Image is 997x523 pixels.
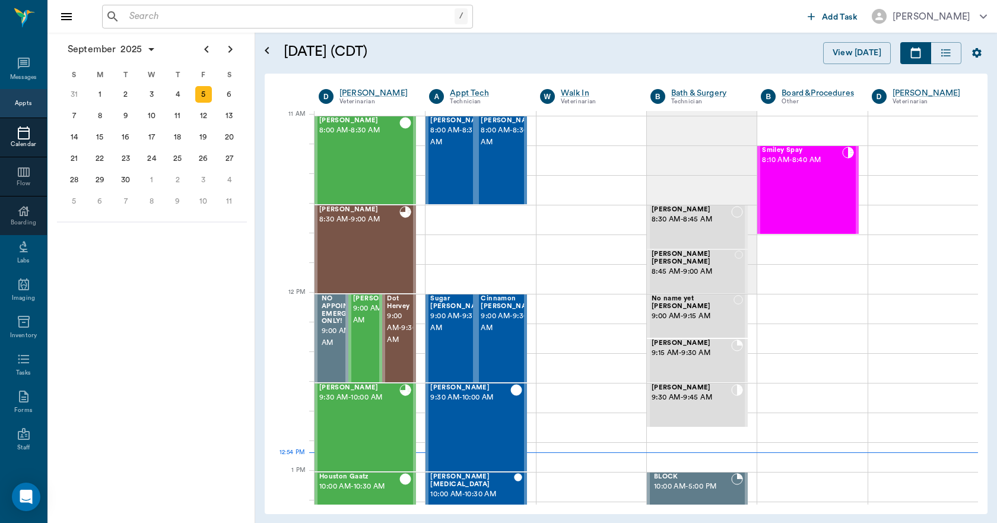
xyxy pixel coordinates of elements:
[671,87,743,99] a: Bath & Surgery
[91,107,108,124] div: Monday, September 8, 2025
[893,87,964,99] div: [PERSON_NAME]
[66,172,82,188] div: Sunday, September 28, 2025
[144,107,160,124] div: Wednesday, September 10, 2025
[893,97,964,107] div: Veterinarian
[455,8,468,24] div: /
[15,99,31,108] div: Appts
[654,473,731,481] span: BLOCK
[319,125,399,137] span: 8:00 AM - 8:30 AM
[561,97,633,107] div: Veterinarian
[823,42,891,64] button: View [DATE]
[647,249,748,294] div: NOT_CONFIRMED, 8:45 AM - 9:00 AM
[430,384,510,392] span: [PERSON_NAME]
[319,206,399,214] span: [PERSON_NAME]
[430,310,490,334] span: 9:00 AM - 9:30 AM
[218,37,242,61] button: Next page
[61,66,87,84] div: S
[762,147,842,154] span: Smiley Spay
[561,87,633,99] div: Walk In
[319,384,399,392] span: [PERSON_NAME]
[481,117,540,125] span: [PERSON_NAME]
[55,5,78,28] button: Close drawer
[125,8,455,25] input: Search
[652,392,731,404] span: 9:30 AM - 9:45 AM
[652,266,735,278] span: 8:45 AM - 9:00 AM
[430,392,510,404] span: 9:30 AM - 10:00 AM
[481,125,540,148] span: 8:00 AM - 8:30 AM
[66,86,82,103] div: Sunday, August 31, 2025
[319,117,399,125] span: [PERSON_NAME]
[164,66,190,84] div: T
[169,129,186,145] div: Thursday, September 18, 2025
[652,310,734,322] span: 9:00 AM - 9:15 AM
[221,193,237,210] div: Saturday, October 11, 2025
[652,214,731,226] span: 8:30 AM - 8:45 AM
[169,172,186,188] div: Thursday, October 2, 2025
[671,97,743,107] div: Technician
[315,116,416,205] div: CHECKED_OUT, 8:00 AM - 8:30 AM
[862,5,996,27] button: [PERSON_NAME]
[476,116,526,205] div: CHECKED_OUT, 8:00 AM - 8:30 AM
[315,294,348,383] div: BOOKED, 9:00 AM - 9:30 AM
[647,205,748,249] div: NOT_CONFIRMED, 8:30 AM - 8:45 AM
[118,41,144,58] span: 2025
[195,107,212,124] div: Friday, September 12, 2025
[118,172,134,188] div: Tuesday, September 30, 2025
[118,129,134,145] div: Tuesday, September 16, 2025
[274,286,305,316] div: 12 PM
[118,107,134,124] div: Tuesday, September 9, 2025
[169,86,186,103] div: Thursday, September 4, 2025
[195,150,212,167] div: Friday, September 26, 2025
[430,473,513,489] span: [PERSON_NAME][MEDICAL_DATA]
[195,86,212,103] div: Today, Friday, September 5, 2025
[144,86,160,103] div: Wednesday, September 3, 2025
[190,66,217,84] div: F
[652,384,731,392] span: [PERSON_NAME]
[348,294,382,383] div: CHECKED_OUT, 9:00 AM - 9:30 AM
[319,473,399,481] span: Houston Gaatz
[319,481,399,493] span: 10:00 AM - 10:30 AM
[221,129,237,145] div: Saturday, September 20, 2025
[647,338,748,383] div: BOOKED, 9:15 AM - 9:30 AM
[476,294,526,383] div: CHECKED_OUT, 9:00 AM - 9:30 AM
[872,89,887,104] div: D
[650,89,665,104] div: B
[260,28,274,74] button: Open calendar
[274,464,305,494] div: 1 PM
[319,392,399,404] span: 9:30 AM - 10:00 AM
[10,331,37,340] div: Inventory
[387,310,417,346] span: 9:00 AM - 9:30 AM
[319,89,334,104] div: D
[118,193,134,210] div: Tuesday, October 7, 2025
[782,87,854,99] a: Board &Procedures
[322,325,376,349] span: 9:00 AM - 9:30 AM
[339,97,411,107] div: Veterinarian
[430,489,513,500] span: 10:00 AM - 10:30 AM
[169,193,186,210] div: Thursday, October 9, 2025
[169,150,186,167] div: Thursday, September 25, 2025
[65,41,118,58] span: September
[66,193,82,210] div: Sunday, October 5, 2025
[757,145,858,234] div: CHECKED_IN, 8:10 AM - 8:40 AM
[426,116,476,205] div: CHECKED_OUT, 8:00 AM - 8:30 AM
[353,295,412,303] span: [PERSON_NAME]
[450,87,522,99] a: Appt Tech
[315,383,416,472] div: READY_TO_CHECKOUT, 9:30 AM - 10:00 AM
[118,86,134,103] div: Tuesday, September 2, 2025
[221,150,237,167] div: Saturday, September 27, 2025
[426,294,476,383] div: CHECKED_OUT, 9:00 AM - 9:30 AM
[17,256,30,265] div: Labs
[139,66,165,84] div: W
[652,340,731,347] span: [PERSON_NAME]
[91,150,108,167] div: Monday, September 22, 2025
[339,87,411,99] a: [PERSON_NAME]
[426,383,526,472] div: CHECKED_OUT, 9:30 AM - 10:00 AM
[91,86,108,103] div: Monday, September 1, 2025
[62,37,162,61] button: September2025
[450,97,522,107] div: Technician
[12,294,35,303] div: Imaging
[10,73,37,82] div: Messages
